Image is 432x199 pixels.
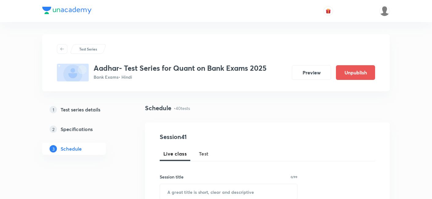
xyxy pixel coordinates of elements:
a: 2Specifications [42,123,125,135]
img: Drishti Chauhan [379,6,390,16]
h6: Session title [160,174,184,180]
button: avatar [323,6,333,16]
button: Unpublish [336,65,375,80]
h5: Test series details [61,106,100,113]
img: avatar [326,8,331,14]
h3: Aadhar- Test Series for Quant on Bank Exams 2025 [94,64,266,73]
h5: Schedule [61,145,82,152]
img: Company Logo [42,7,91,14]
h4: Session 41 [160,132,271,141]
p: 3 [50,145,57,152]
h5: Specifications [61,126,93,133]
p: Bank Exams • Hindi [94,74,266,80]
a: 1Test series details [42,103,125,116]
p: • 40 tests [174,105,190,111]
p: 0/99 [291,175,297,178]
a: Company Logo [42,7,91,16]
span: Test [199,150,209,157]
span: Live class [163,150,187,157]
p: Test Series [79,46,97,52]
p: 1 [50,106,57,113]
p: 2 [50,126,57,133]
img: fallback-thumbnail.png [57,64,89,81]
h4: Schedule [145,103,171,113]
button: Preview [292,65,331,80]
